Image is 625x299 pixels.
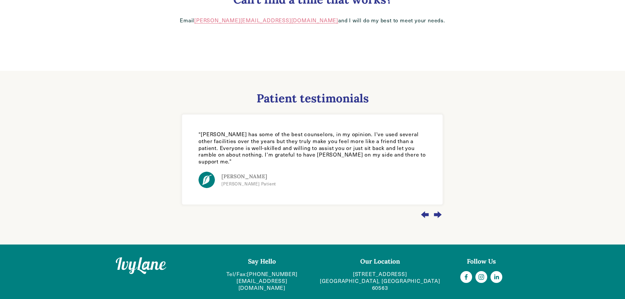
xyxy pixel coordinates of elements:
[198,172,215,188] img: IvyLane-whiteLeaf-greenCircle.png
[165,17,460,24] p: Email and I will do my best to meet your needs.
[420,206,430,224] div: Previous slide
[432,206,443,224] div: Next slide
[460,271,472,283] a: Facebook
[217,278,307,291] a: [EMAIL_ADDRESS][DOMAIN_NAME]
[318,257,442,266] h4: Our Location
[453,257,510,266] h4: Follow Us
[221,182,276,187] p: [PERSON_NAME] Patient
[318,271,442,291] a: [STREET_ADDRESS][GEOGRAPHIC_DATA], [GEOGRAPHIC_DATA] 60563
[247,271,297,278] a: [PHONE_NUMBER]
[198,131,426,165] p: “[PERSON_NAME] has some of the best counselors, in my opinion. I've used several other facilities...
[490,271,502,283] a: LinkedIn
[179,91,446,106] h3: Patient testimonials
[194,17,338,24] a: [PERSON_NAME][EMAIL_ADDRESS][DOMAIN_NAME]
[217,271,307,291] p: Tel/Fax:
[217,257,307,266] h4: Say Hello
[475,271,487,283] a: Instagram
[221,173,276,180] h3: [PERSON_NAME]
